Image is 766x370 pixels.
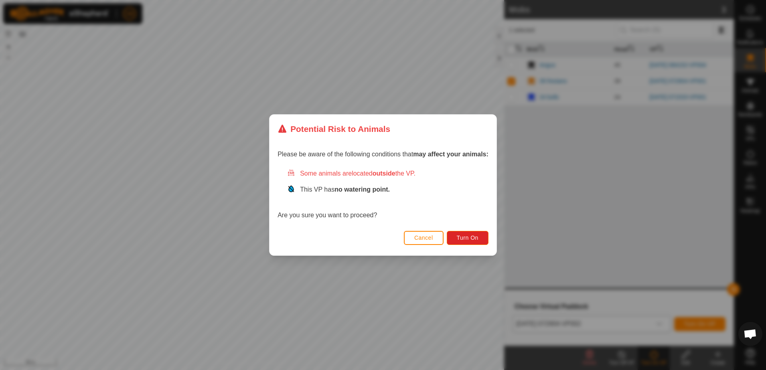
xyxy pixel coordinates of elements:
[278,151,488,158] span: Please be aware of the following conditions that
[413,151,488,158] strong: may affect your animals:
[404,231,444,245] button: Cancel
[278,123,390,135] div: Potential Risk to Animals
[457,235,478,241] span: Turn On
[373,170,395,177] strong: outside
[414,235,433,241] span: Cancel
[334,186,390,193] strong: no watering point.
[447,231,488,245] button: Turn On
[738,322,762,346] div: Open chat
[287,169,488,178] div: Some animals are
[352,170,415,177] span: located the VP.
[300,186,390,193] span: This VP has
[278,169,488,220] div: Are you sure you want to proceed?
